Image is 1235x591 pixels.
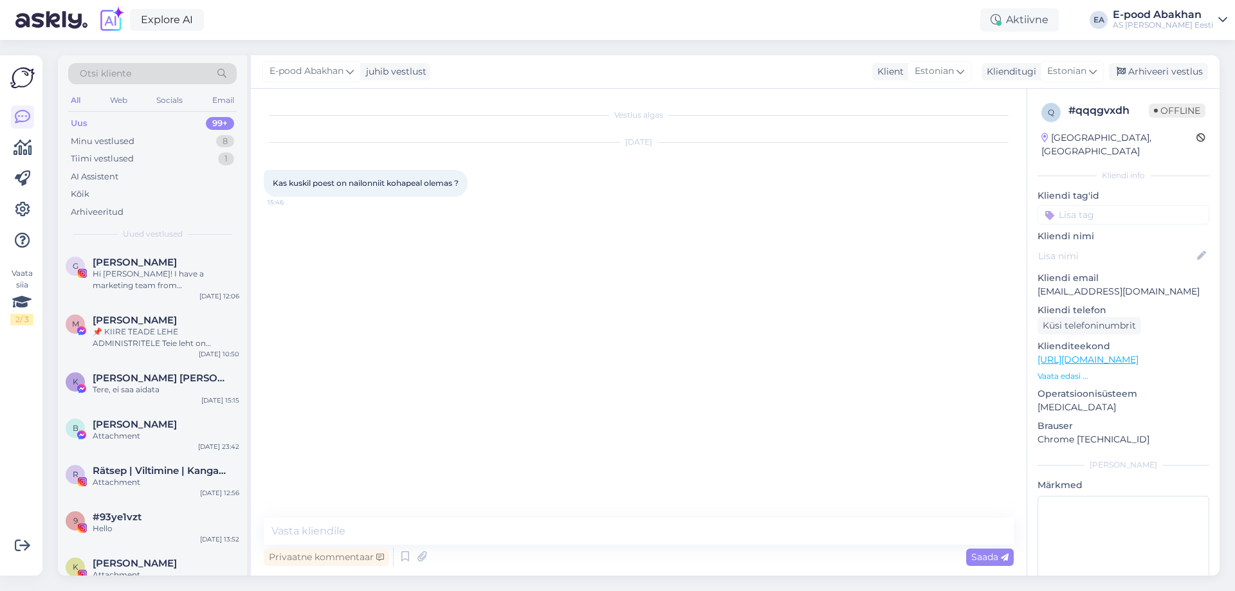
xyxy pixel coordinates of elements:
span: G [73,261,78,271]
p: Operatsioonisüsteem [1038,387,1209,401]
div: Socials [154,92,185,109]
span: 9 [73,516,78,525]
span: Katrina Randma [93,558,177,569]
div: Uus [71,117,87,130]
input: Lisa tag [1038,205,1209,224]
div: [DATE] 12:56 [200,488,239,498]
div: 8 [216,135,234,148]
div: 2 / 3 [10,314,33,325]
div: Email [210,92,237,109]
span: #93ye1vzt [93,511,142,523]
p: Märkmed [1038,478,1209,492]
div: AS [PERSON_NAME] Eesti [1113,20,1213,30]
div: Vaata siia [10,268,33,325]
span: M [72,319,79,329]
div: Hello [93,523,239,534]
div: E-pood Abakhan [1113,10,1213,20]
div: AI Assistent [71,170,118,183]
span: q [1048,107,1054,117]
p: [EMAIL_ADDRESS][DOMAIN_NAME] [1038,285,1209,298]
p: [MEDICAL_DATA] [1038,401,1209,414]
span: 15:46 [268,197,316,207]
img: explore-ai [98,6,125,33]
span: Rätsep | Viltimine | Kangastelgedel kudumine [93,465,226,477]
div: [DATE] 13:52 [200,534,239,544]
div: Kliendi info [1038,170,1209,181]
span: Kas kuskil poest on nailonniit kohapeal olemas ? [273,178,459,188]
div: Web [107,92,130,109]
div: # qqqgvxdh [1068,103,1149,118]
p: Kliendi email [1038,271,1209,285]
span: Saada [971,551,1009,563]
div: All [68,92,83,109]
div: [DATE] 10:50 [199,349,239,359]
div: Minu vestlused [71,135,134,148]
p: Kliendi telefon [1038,304,1209,317]
p: Kliendi nimi [1038,230,1209,243]
span: Martin Eggers [93,314,177,326]
span: Otsi kliente [80,67,131,80]
span: Gian Franco Serrudo [93,257,177,268]
span: Offline [1149,104,1205,118]
p: Chrome [TECHNICAL_ID] [1038,433,1209,446]
span: Karl Eik Rebane [93,372,226,384]
div: Attachment [93,477,239,488]
div: [GEOGRAPHIC_DATA], [GEOGRAPHIC_DATA] [1041,131,1196,158]
p: Brauser [1038,419,1209,433]
div: 99+ [206,117,234,130]
span: R [73,469,78,479]
span: K [73,562,78,572]
div: Tere, ei saa aidata [93,384,239,396]
p: Kliendi tag'id [1038,189,1209,203]
span: K [73,377,78,386]
div: Kõik [71,188,89,201]
span: Виктор Стриков [93,419,177,430]
span: Uued vestlused [123,228,183,240]
div: [DATE] 23:42 [198,442,239,451]
span: E-pood Abakhan [270,64,343,78]
a: E-pood AbakhanAS [PERSON_NAME] Eesti [1113,10,1227,30]
div: Privaatne kommentaar [264,549,389,566]
div: Vestlus algas [264,109,1014,121]
img: Askly Logo [10,66,35,90]
div: Hi [PERSON_NAME]! I have a marketing team from [GEOGRAPHIC_DATA] ready to help you. If you are in... [93,268,239,291]
div: Küsi telefoninumbrit [1038,317,1141,334]
span: В [73,423,78,433]
div: 1 [218,152,234,165]
div: Klient [872,65,904,78]
span: Estonian [1047,64,1086,78]
div: [DATE] 12:06 [199,291,239,301]
div: Tiimi vestlused [71,152,134,165]
p: Klienditeekond [1038,340,1209,353]
div: EA [1090,11,1108,29]
p: Vaata edasi ... [1038,370,1209,382]
div: [DATE] 15:15 [201,396,239,405]
div: Aktiivne [980,8,1059,32]
input: Lisa nimi [1038,249,1194,263]
div: Klienditugi [982,65,1036,78]
div: Attachment [93,430,239,442]
div: [PERSON_NAME] [1038,459,1209,471]
div: Attachment [93,569,239,581]
a: Explore AI [130,9,204,31]
span: Estonian [915,64,954,78]
a: [URL][DOMAIN_NAME] [1038,354,1139,365]
div: juhib vestlust [361,65,426,78]
div: 📌 KIIRE TEADE LEHE ADMINISTRITELE Teie leht on rikkunud Meta kogukonna juhiseid ja reklaamipoliit... [93,326,239,349]
div: Arhiveeri vestlus [1109,63,1208,80]
div: Arhiveeritud [71,206,123,219]
div: [DATE] [264,136,1014,148]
